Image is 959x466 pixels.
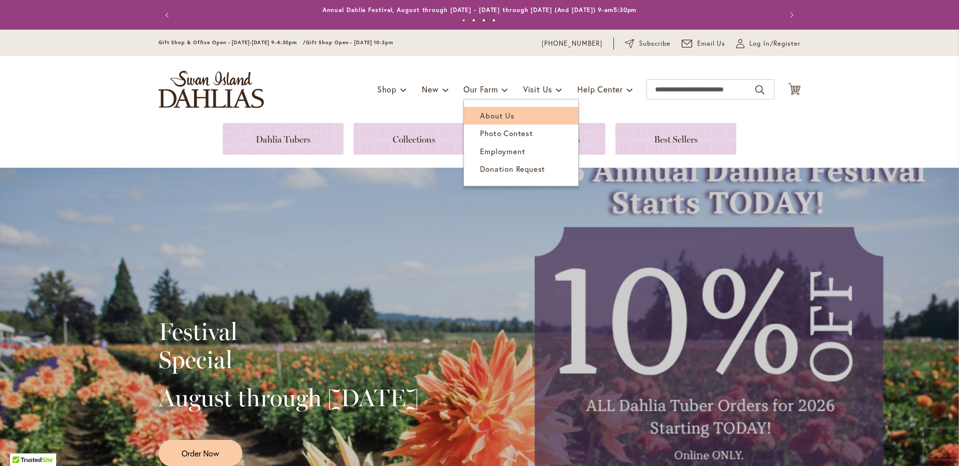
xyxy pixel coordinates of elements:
span: Visit Us [523,84,552,94]
button: 1 of 4 [462,19,465,22]
h2: August through [DATE] [158,384,419,412]
span: Photo Contest [480,128,533,138]
span: Gift Shop Open - [DATE] 10-3pm [306,39,393,46]
span: New [422,84,438,94]
span: Log In/Register [749,39,801,49]
button: Previous [158,5,179,25]
span: Donation Request [480,164,545,174]
span: Email Us [697,39,726,49]
a: Annual Dahlia Festival, August through [DATE] - [DATE] through [DATE] (And [DATE]) 9-am5:30pm [323,6,637,14]
button: 4 of 4 [492,19,496,22]
span: Subscribe [639,39,671,49]
button: Next [780,5,801,25]
span: Gift Shop & Office Open - [DATE]-[DATE] 9-4:30pm / [158,39,306,46]
span: About Us [480,110,514,121]
span: Shop [377,84,397,94]
a: Log In/Register [736,39,801,49]
a: Subscribe [625,39,671,49]
span: Help Center [577,84,623,94]
a: store logo [158,71,264,108]
a: Email Us [682,39,726,49]
button: 3 of 4 [482,19,486,22]
button: 2 of 4 [472,19,475,22]
span: Our Farm [463,84,498,94]
span: Employment [480,146,525,156]
a: [PHONE_NUMBER] [542,39,602,49]
h2: Festival Special [158,317,419,374]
